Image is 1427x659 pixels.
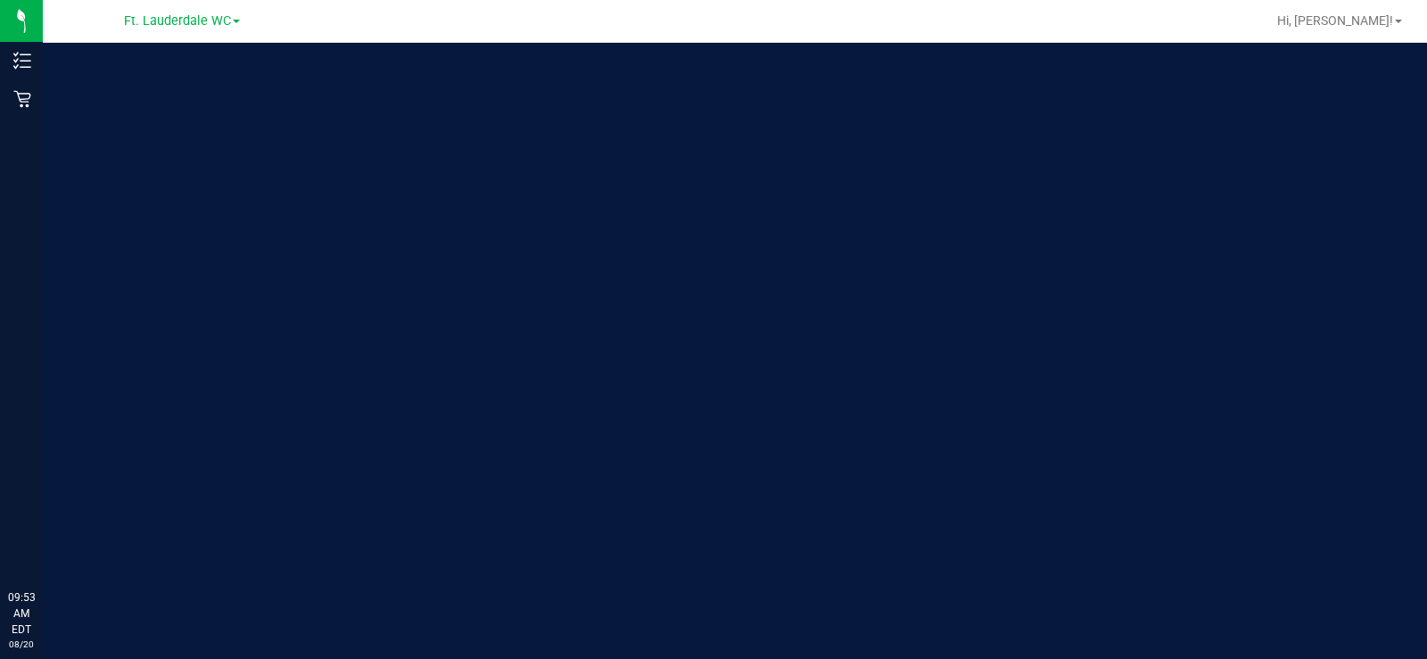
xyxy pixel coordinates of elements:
inline-svg: Inventory [13,52,31,70]
span: Hi, [PERSON_NAME]! [1277,13,1393,28]
p: 09:53 AM EDT [8,589,35,638]
span: Ft. Lauderdale WC [124,13,231,29]
p: 08/20 [8,638,35,651]
inline-svg: Retail [13,90,31,108]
